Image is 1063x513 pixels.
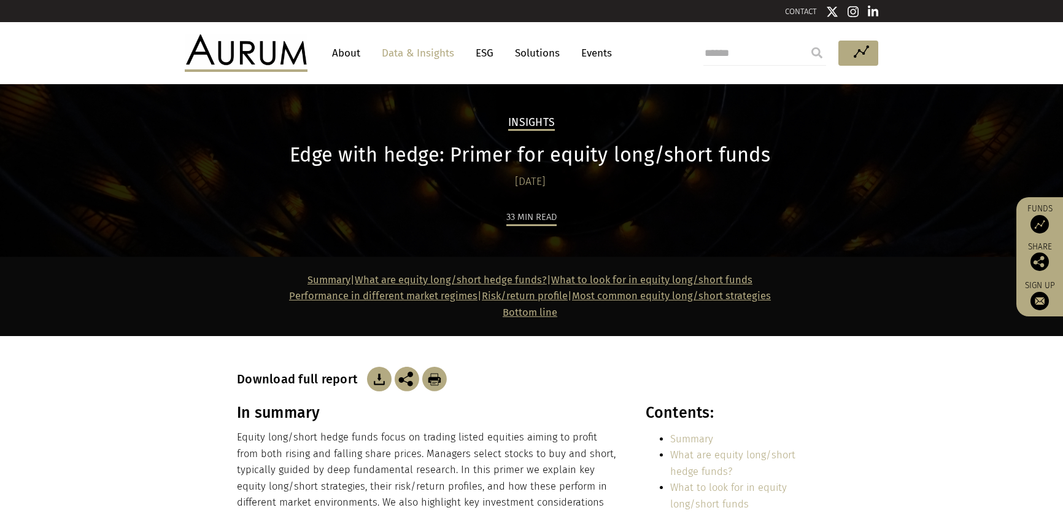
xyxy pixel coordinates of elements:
img: Share this post [1030,253,1049,271]
a: Funds [1022,203,1057,233]
img: Download Article [367,367,392,391]
a: What to look for in equity long/short funds [551,274,752,286]
a: Data & Insights [376,42,460,65]
h3: In summary [237,404,619,422]
a: Summary [307,274,350,286]
h3: Contents: [646,404,823,422]
a: What are equity long/short hedge funds? [670,449,795,477]
img: Share this post [395,367,419,391]
h2: Insights [508,116,555,131]
a: Summary [670,433,713,445]
a: ESG [470,42,500,65]
a: Performance in different market regimes [289,290,477,302]
a: Solutions [509,42,566,65]
div: 33 min read [506,210,557,226]
img: Sign up to our newsletter [1030,292,1049,310]
a: Most common equity long/short strategies [572,290,771,302]
a: What to look for in equity long/short funds [670,482,787,509]
a: Sign up [1022,280,1057,310]
a: Bottom line [503,307,557,318]
img: Download Article [422,367,447,391]
strong: | | | | [289,274,771,318]
div: [DATE] [237,173,823,190]
a: About [326,42,366,65]
a: CONTACT [785,7,817,16]
a: Events [575,42,612,65]
a: Risk/return profile [482,290,568,302]
img: Instagram icon [848,6,859,18]
div: Share [1022,243,1057,271]
img: Aurum [185,34,307,71]
img: Access Funds [1030,215,1049,233]
img: Linkedin icon [868,6,879,18]
h3: Download full report [237,372,364,386]
a: What are equity long/short hedge funds? [355,274,547,286]
h1: Edge with hedge: Primer for equity long/short funds [237,143,823,167]
img: Twitter icon [826,6,838,18]
input: Submit [805,41,829,65]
